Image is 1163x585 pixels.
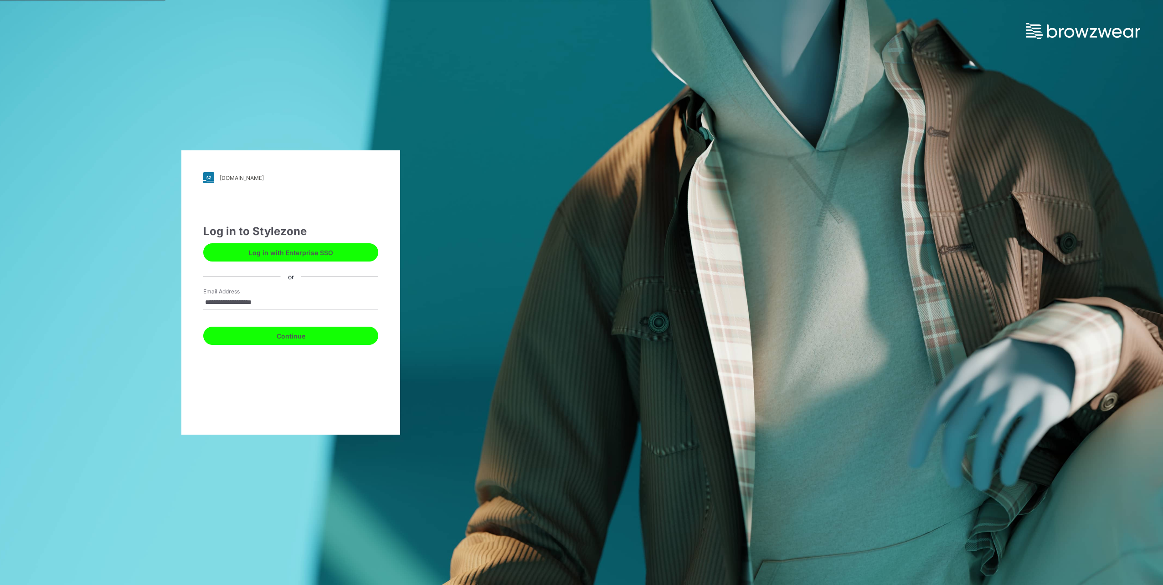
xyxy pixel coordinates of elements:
a: [DOMAIN_NAME] [203,172,378,183]
button: Log in with Enterprise SSO [203,243,378,262]
button: Continue [203,327,378,345]
label: Email Address [203,287,267,296]
div: or [281,272,301,281]
div: Log in to Stylezone [203,223,378,240]
img: svg+xml;base64,PHN2ZyB3aWR0aD0iMjgiIGhlaWdodD0iMjgiIHZpZXdCb3g9IjAgMCAyOCAyOCIgZmlsbD0ibm9uZSIgeG... [203,172,214,183]
img: browzwear-logo.73288ffb.svg [1026,23,1140,39]
div: [DOMAIN_NAME] [220,174,264,181]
